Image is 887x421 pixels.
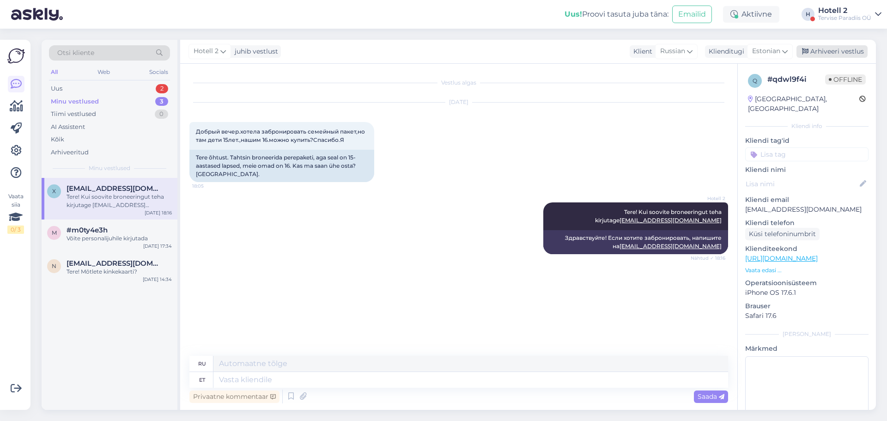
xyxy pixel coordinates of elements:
span: 18:05 [192,183,227,189]
div: AI Assistent [51,122,85,132]
div: Kõik [51,135,64,144]
input: Lisa tag [745,147,869,161]
div: Web [96,66,112,78]
div: 3 [155,97,168,106]
span: Hotell 2 [691,195,725,202]
div: [DATE] 18:16 [145,209,172,216]
div: 0 / 3 [7,226,24,234]
div: H [802,8,814,21]
a: [EMAIL_ADDRESS][DOMAIN_NAME] [620,243,722,250]
b: Uus! [565,10,582,18]
div: Vestlus algas [189,79,728,87]
div: Küsi telefoninumbrit [745,228,820,240]
span: Добрый вечер.хотела забронировать семейный пакет,но там дети 15лет.,нашим 16.можно купить?Спасибо.Я [196,128,366,143]
p: Vaata edasi ... [745,266,869,275]
span: xxl53@inbox.lv [67,184,163,193]
div: Aktiivne [723,6,779,23]
p: Klienditeekond [745,244,869,254]
p: [EMAIL_ADDRESS][DOMAIN_NAME] [745,205,869,214]
img: Askly Logo [7,47,25,65]
div: Vaata siia [7,192,24,234]
div: Tere! Kui soovite broneeringut teha kirjutage [EMAIL_ADDRESS][DOMAIN_NAME] [67,193,172,209]
span: q [753,77,757,84]
span: Otsi kliente [57,48,94,58]
p: Märkmed [745,344,869,354]
div: Arhiveeri vestlus [796,45,868,58]
div: Arhiveeritud [51,148,89,157]
span: Minu vestlused [89,164,130,172]
span: Saada [698,392,724,401]
a: [URL][DOMAIN_NAME] [745,254,818,262]
p: Kliendi email [745,195,869,205]
span: x [52,188,56,195]
span: Tere! Kui soovite broneeringut teha kirjutage [595,208,723,224]
p: iPhone OS 17.6.1 [745,288,869,298]
div: Klienditugi [705,47,744,56]
div: Kliendi info [745,122,869,130]
span: #m0ty4e3h [67,226,108,234]
span: Russian [660,46,685,56]
span: natalja.suhacka@gmail.com [67,259,163,268]
span: Estonian [752,46,780,56]
div: [DATE] [189,98,728,106]
p: Brauser [745,301,869,311]
div: # qdwl9f4i [767,74,825,85]
div: juhib vestlust [231,47,278,56]
div: Uus [51,84,62,93]
div: Tiimi vestlused [51,110,96,119]
span: n [52,262,56,269]
div: [DATE] 14:34 [143,276,172,283]
div: Socials [147,66,170,78]
p: Kliendi nimi [745,165,869,175]
div: 0 [155,110,168,119]
p: Kliendi telefon [745,218,869,228]
input: Lisa nimi [746,179,858,189]
div: Tervise Paradiis OÜ [818,14,871,22]
a: Hotell 2Tervise Paradiis OÜ [818,7,881,22]
div: [GEOGRAPHIC_DATA], [GEOGRAPHIC_DATA] [748,94,859,114]
span: m [52,229,57,236]
a: [EMAIL_ADDRESS][DOMAIN_NAME] [620,217,722,224]
div: Klient [630,47,652,56]
div: 2 [156,84,168,93]
div: All [49,66,60,78]
div: Võite personalijuhile kirjutada [67,234,172,243]
div: Hotell 2 [818,7,871,14]
span: Offline [825,74,866,85]
div: Tere õhtust. Tahtsin broneerida perepaketi, aga seal on 15-aastased lapsed, meie omad on 16. Kas ... [189,150,374,182]
span: Nähtud ✓ 18:16 [691,255,725,262]
div: Здравствуйте! Если хотите забронировать, напишите на [543,230,728,254]
p: Operatsioonisüsteem [745,278,869,288]
div: [PERSON_NAME] [745,330,869,338]
p: Safari 17.6 [745,311,869,321]
div: ru [198,356,206,372]
span: Hotell 2 [194,46,219,56]
div: et [199,372,205,388]
div: Privaatne kommentaar [189,390,279,403]
button: Emailid [672,6,712,23]
div: Tere! Mõtlete kinkekaarti? [67,268,172,276]
div: Proovi tasuta juba täna: [565,9,668,20]
div: Minu vestlused [51,97,99,106]
div: [DATE] 17:34 [143,243,172,250]
p: Kliendi tag'id [745,136,869,146]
